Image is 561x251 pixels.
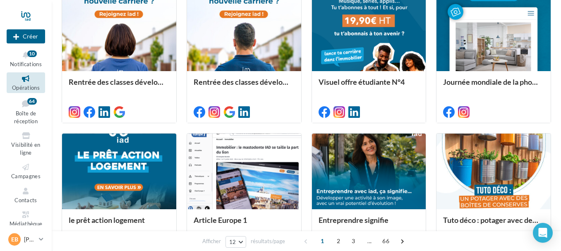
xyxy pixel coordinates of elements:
span: Afficher [202,237,221,245]
div: Article Europe 1 [194,216,295,232]
span: 12 [229,239,236,245]
span: EB [11,235,18,244]
div: 64 [27,98,37,105]
div: Journée mondiale de la photographie [443,78,544,94]
span: Notifications [10,61,42,67]
button: Créer [7,29,45,43]
span: Campagnes [11,173,41,179]
button: 12 [225,236,247,248]
span: 66 [379,234,393,248]
p: [PERSON_NAME] [24,235,36,244]
span: 1 [316,234,329,248]
a: Boîte de réception64 [7,96,45,127]
a: Campagnes [7,161,45,181]
span: Visibilité en ligne [11,141,40,156]
div: Nouvelle campagne [7,29,45,43]
div: Open Intercom Messenger [533,223,553,243]
span: Opérations [12,84,40,91]
span: résultats/page [251,237,285,245]
a: Visibilité en ligne [7,129,45,158]
span: Médiathèque [10,220,43,227]
span: 3 [347,234,360,248]
span: Boîte de réception [14,110,38,124]
span: 2 [332,234,345,248]
div: Visuel offre étudiante N°4 [319,78,420,94]
span: Contacts [14,197,37,203]
div: Rentrée des classes développement (conseiller) [194,78,295,94]
button: Notifications 10 [7,49,45,69]
div: Entreprendre signifie [319,216,420,232]
span: ... [363,234,376,248]
div: Rentrée des classes développement (conseillère) [69,78,170,94]
div: le prêt action logement [69,216,170,232]
div: 10 [27,50,37,57]
a: Médiathèque [7,208,45,229]
div: Tuto déco : potager avec des boites de conserves [443,216,544,232]
a: Opérations [7,72,45,93]
a: EB [PERSON_NAME] [7,232,45,247]
a: Contacts [7,185,45,205]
